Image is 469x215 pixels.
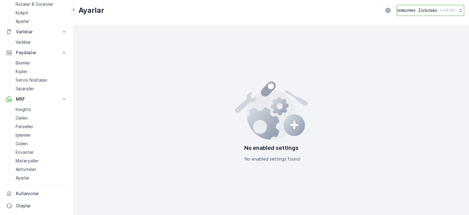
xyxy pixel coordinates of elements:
img: config error [234,79,308,140]
img: 6-1-9-3_wQBzyll.png [397,7,416,14]
p: Kullanıcılar [16,191,67,197]
p: Siparişler [16,86,34,92]
p: İşlemler [16,132,31,138]
p: Parseller [16,124,33,130]
a: Materyaller [13,157,70,165]
button: Paydaşlar [4,46,70,59]
p: Rotalar & Görevler [16,1,53,7]
p: Giden [16,141,28,147]
a: Olaylar [4,200,70,212]
p: MRF [16,96,57,102]
a: Giden [13,139,70,148]
p: Kokpit [16,10,28,16]
p: Zorluteks [418,7,437,13]
a: Gelen [13,114,70,122]
a: Birimler [13,59,70,67]
p: Olaylar [16,203,67,209]
p: Envanter [16,149,34,155]
p: Varlıklar [16,29,57,35]
p: Aktiviteler [16,166,36,172]
p: Gelen [16,115,28,121]
p: Ayarlar [16,175,29,181]
a: Aktiviteler [13,165,70,174]
p: Insights [16,106,31,113]
a: Envanter [13,148,70,157]
a: Servis Noktaları [13,76,70,84]
p: Birimler [16,60,30,66]
a: Ayarlar [13,174,70,182]
button: Zorluteks(+03:00) [397,5,464,16]
a: Varlıklar [13,38,70,46]
p: Materyaller [16,158,39,164]
p: Ayarlar [78,6,104,15]
a: Kokpit [13,9,70,17]
p: No enabled settings found [245,156,300,162]
p: Ayarlar [16,18,29,24]
a: İşlemler [13,131,70,139]
a: Insights [13,105,70,114]
button: Varlıklar [4,26,70,38]
p: Paydaşlar [16,50,57,56]
p: Varlıklar [16,39,31,45]
p: Kişiler [16,69,27,75]
a: Siparişler [13,84,70,93]
button: MRF [4,93,70,105]
p: ( +03:00 ) [440,8,455,13]
a: Kişiler [13,67,70,76]
a: Kullanıcılar [4,187,70,200]
p: No enabled settings [244,144,299,152]
p: Servis Noktaları [16,77,47,83]
a: Parseller [13,122,70,131]
a: Ayarlar [13,17,70,26]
